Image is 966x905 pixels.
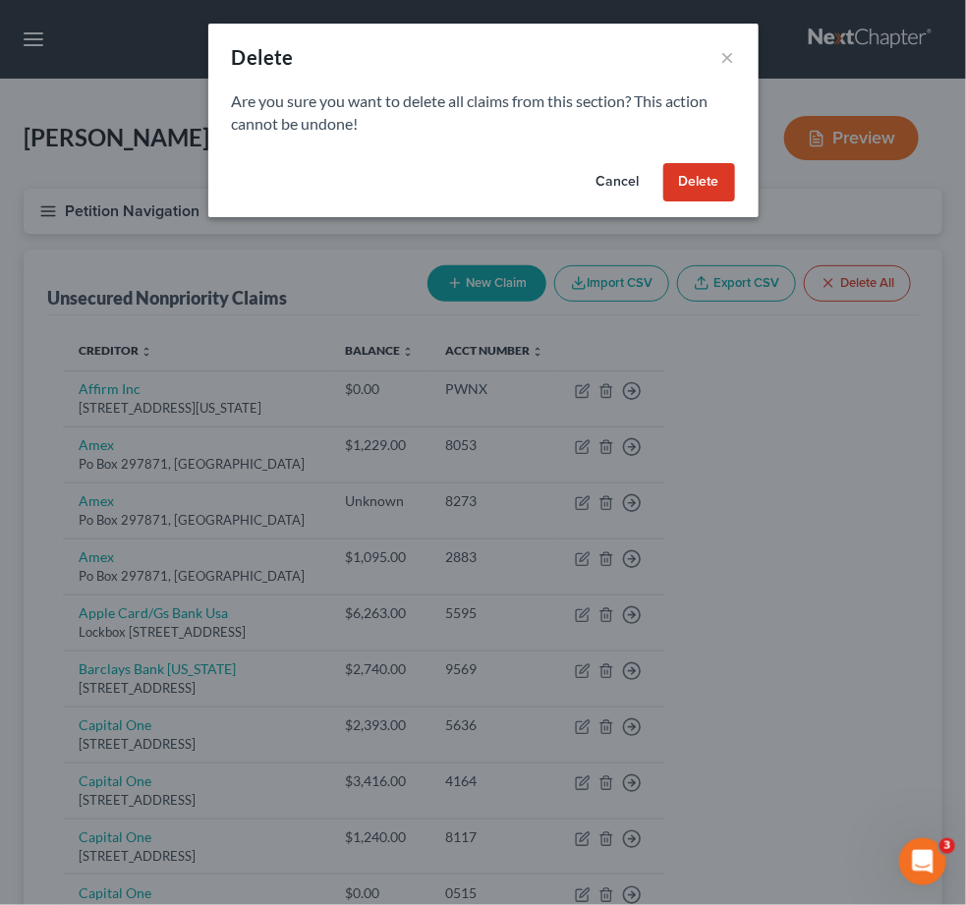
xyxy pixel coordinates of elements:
[663,163,735,202] button: Delete
[721,45,735,69] button: ×
[232,43,294,71] div: Delete
[899,838,946,885] iframe: Intercom live chat
[939,838,955,854] span: 3
[232,90,735,136] p: Are you sure you want to delete all claims from this section? This action cannot be undone!
[581,163,655,202] button: Cancel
